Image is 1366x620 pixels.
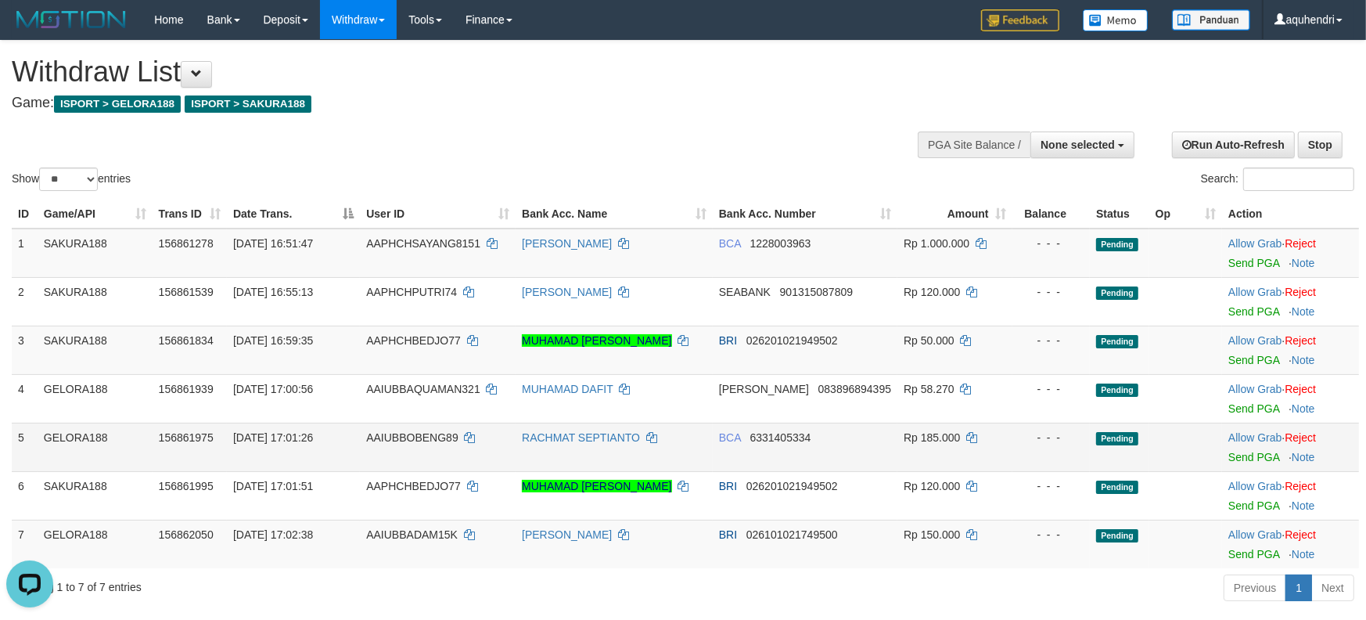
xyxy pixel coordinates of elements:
[719,383,809,395] span: [PERSON_NAME]
[780,286,853,298] span: Copy 901315087809 to clipboard
[516,200,713,229] th: Bank Acc. Name: activate to sort column ascending
[1228,383,1285,395] span: ·
[366,528,458,541] span: AAIUBBADAM15K
[1222,471,1359,520] td: ·
[1228,431,1282,444] a: Allow Grab
[1228,237,1282,250] a: Allow Grab
[1292,257,1315,269] a: Note
[12,374,38,423] td: 4
[159,383,214,395] span: 156861939
[366,383,480,395] span: AAIUBBAQUAMAN321
[6,6,53,53] button: Open LiveChat chat widget
[12,56,895,88] h1: Withdraw List
[366,334,461,347] span: AAPHCHBEDJO77
[360,200,516,229] th: User ID: activate to sort column ascending
[522,383,613,395] a: MUHAMAD DAFIT
[1292,305,1315,318] a: Note
[1228,383,1282,395] a: Allow Grab
[1019,430,1084,445] div: - - -
[904,383,954,395] span: Rp 58.270
[1222,520,1359,568] td: ·
[159,286,214,298] span: 156861539
[1228,402,1279,415] a: Send PGA
[38,423,153,471] td: GELORA188
[1222,374,1359,423] td: ·
[1172,132,1295,158] a: Run Auto-Refresh
[159,334,214,347] span: 156861834
[1228,354,1279,366] a: Send PGA
[719,480,737,492] span: BRI
[159,480,214,492] span: 156861995
[1228,334,1282,347] a: Allow Grab
[1019,527,1084,542] div: - - -
[153,200,227,229] th: Trans ID: activate to sort column ascending
[12,471,38,520] td: 6
[1311,575,1354,601] a: Next
[1096,481,1138,494] span: Pending
[1228,528,1285,541] span: ·
[1228,451,1279,463] a: Send PGA
[1149,200,1222,229] th: Op: activate to sort column ascending
[904,334,954,347] span: Rp 50.000
[1228,237,1285,250] span: ·
[981,9,1059,31] img: Feedback.jpg
[233,286,313,298] span: [DATE] 16:55:13
[719,334,737,347] span: BRI
[1096,432,1138,445] span: Pending
[522,528,612,541] a: [PERSON_NAME]
[366,237,480,250] span: AAPHCHSAYANG8151
[39,168,98,191] select: Showentries
[904,528,960,541] span: Rp 150.000
[233,431,313,444] span: [DATE] 17:01:26
[233,480,313,492] span: [DATE] 17:01:51
[1228,431,1285,444] span: ·
[38,471,153,520] td: SAKURA188
[233,528,313,541] span: [DATE] 17:02:38
[1285,237,1316,250] a: Reject
[897,200,1012,229] th: Amount: activate to sort column ascending
[366,286,457,298] span: AAPHCHPUTRI74
[1041,139,1115,151] span: None selected
[719,286,771,298] span: SEABANK
[1096,287,1138,300] span: Pending
[522,237,612,250] a: [PERSON_NAME]
[1030,132,1134,158] button: None selected
[1222,229,1359,278] td: ·
[1019,236,1084,251] div: - - -
[38,520,153,568] td: GELORA188
[1228,548,1279,561] a: Send PGA
[918,132,1030,158] div: PGA Site Balance /
[904,480,960,492] span: Rp 120.000
[1019,478,1084,494] div: - - -
[719,237,741,250] span: BCA
[38,200,153,229] th: Game/API: activate to sort column ascending
[159,237,214,250] span: 156861278
[750,431,811,444] span: Copy 6331405334 to clipboard
[1222,423,1359,471] td: ·
[1228,286,1282,298] a: Allow Grab
[1228,257,1279,269] a: Send PGA
[12,326,38,374] td: 3
[12,423,38,471] td: 5
[719,431,741,444] span: BCA
[1285,480,1316,492] a: Reject
[1012,200,1090,229] th: Balance
[38,229,153,278] td: SAKURA188
[1285,575,1312,601] a: 1
[1292,402,1315,415] a: Note
[12,229,38,278] td: 1
[1285,528,1316,541] a: Reject
[713,200,897,229] th: Bank Acc. Number: activate to sort column ascending
[522,286,612,298] a: [PERSON_NAME]
[1083,9,1149,31] img: Button%20Memo.svg
[904,237,969,250] span: Rp 1.000.000
[1222,326,1359,374] td: ·
[1228,499,1279,512] a: Send PGA
[1228,528,1282,541] a: Allow Grab
[1292,451,1315,463] a: Note
[1292,354,1315,366] a: Note
[1285,334,1316,347] a: Reject
[1285,383,1316,395] a: Reject
[54,96,181,113] span: ISPORT > GELORA188
[1228,480,1285,492] span: ·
